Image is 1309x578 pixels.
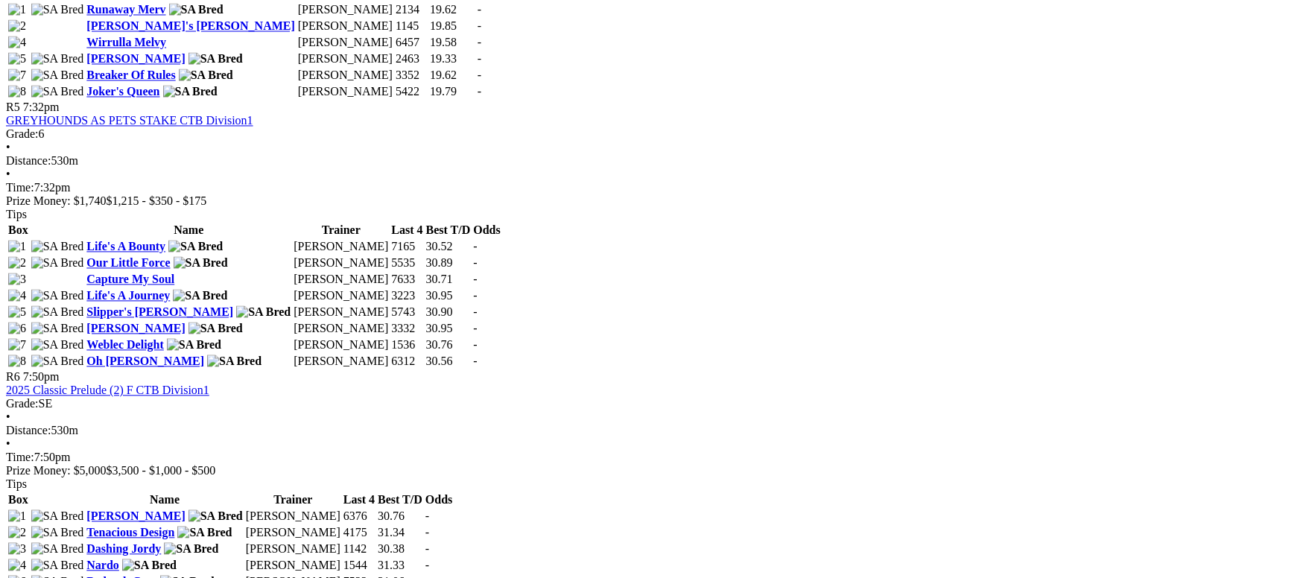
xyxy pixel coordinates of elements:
[390,305,423,320] td: 5743
[122,559,177,572] img: SA Bred
[293,337,389,352] td: [PERSON_NAME]
[478,52,481,65] span: -
[86,85,159,98] a: Joker's Queen
[425,337,472,352] td: 30.76
[31,256,84,270] img: SA Bred
[31,289,84,302] img: SA Bred
[86,509,185,522] a: [PERSON_NAME]
[179,69,233,82] img: SA Bred
[293,354,389,369] td: [PERSON_NAME]
[425,542,429,555] span: -
[8,322,26,335] img: 6
[343,558,375,573] td: 1544
[377,542,423,556] td: 30.38
[207,355,262,368] img: SA Bred
[6,181,34,194] span: Time:
[6,127,39,140] span: Grade:
[395,2,428,17] td: 2134
[163,85,218,98] img: SA Bred
[6,451,1303,464] div: 7:50pm
[8,256,26,270] img: 2
[473,355,477,367] span: -
[31,509,84,523] img: SA Bred
[177,526,232,539] img: SA Bred
[23,101,60,113] span: 7:32pm
[8,559,26,572] img: 4
[478,36,481,48] span: -
[6,410,10,423] span: •
[86,36,166,48] a: Wirrulla Melvy
[107,464,216,477] span: $3,500 - $1,000 - $500
[473,273,477,285] span: -
[293,288,389,303] td: [PERSON_NAME]
[6,127,1303,141] div: 6
[425,223,472,238] th: Best T/D
[169,3,224,16] img: SA Bred
[8,223,28,236] span: Box
[6,424,1303,437] div: 530m
[425,272,472,287] td: 30.71
[86,240,165,253] a: Life's A Bounty
[31,322,84,335] img: SA Bred
[395,84,428,99] td: 5422
[395,19,428,34] td: 1145
[6,370,20,383] span: R6
[245,542,341,556] td: [PERSON_NAME]
[31,559,84,572] img: SA Bred
[478,69,481,81] span: -
[377,492,423,507] th: Best T/D
[429,51,475,66] td: 19.33
[390,272,423,287] td: 7633
[23,370,60,383] span: 7:50pm
[478,3,481,16] span: -
[245,509,341,524] td: [PERSON_NAME]
[343,492,375,507] th: Last 4
[390,288,423,303] td: 3223
[6,477,27,490] span: Tips
[188,509,243,523] img: SA Bred
[6,168,10,180] span: •
[473,322,477,334] span: -
[31,542,84,556] img: SA Bred
[86,492,244,507] th: Name
[173,289,227,302] img: SA Bred
[8,273,26,286] img: 3
[31,305,84,319] img: SA Bred
[390,239,423,254] td: 7165
[236,305,291,319] img: SA Bred
[86,52,185,65] a: [PERSON_NAME]
[8,526,26,539] img: 2
[473,305,477,318] span: -
[6,464,1303,477] div: Prize Money: $5,000
[395,51,428,66] td: 2463
[297,35,393,50] td: [PERSON_NAME]
[390,337,423,352] td: 1536
[168,240,223,253] img: SA Bred
[8,338,26,352] img: 7
[297,19,393,34] td: [PERSON_NAME]
[245,525,341,540] td: [PERSON_NAME]
[425,492,453,507] th: Odds
[6,194,1303,208] div: Prize Money: $1,740
[31,338,84,352] img: SA Bred
[174,256,228,270] img: SA Bred
[8,493,28,506] span: Box
[429,84,475,99] td: 19.79
[390,255,423,270] td: 5535
[297,2,393,17] td: [PERSON_NAME]
[6,141,10,153] span: •
[164,542,218,556] img: SA Bred
[8,305,26,319] img: 5
[395,35,428,50] td: 6457
[107,194,207,207] span: $1,215 - $350 - $175
[31,355,84,368] img: SA Bred
[395,68,428,83] td: 3352
[343,542,375,556] td: 1142
[6,397,39,410] span: Grade:
[86,559,119,571] a: Nardo
[6,437,10,450] span: •
[425,526,429,539] span: -
[6,424,51,436] span: Distance:
[297,68,393,83] td: [PERSON_NAME]
[86,289,170,302] a: Life's A Journey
